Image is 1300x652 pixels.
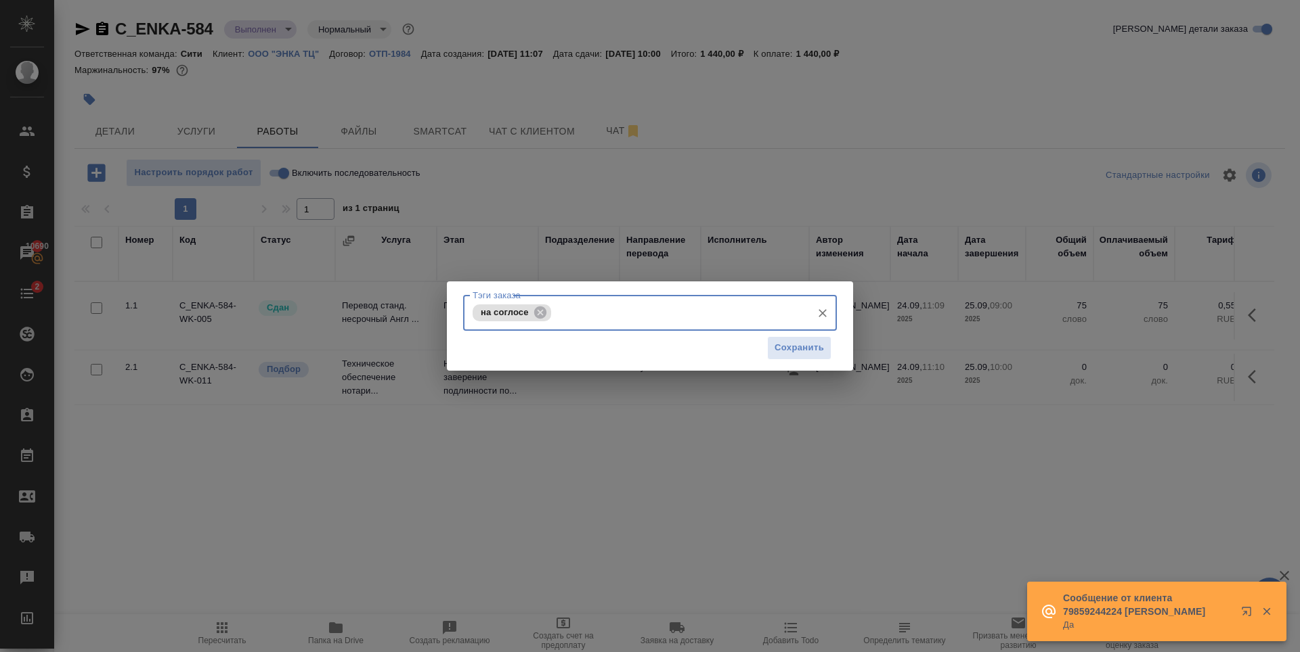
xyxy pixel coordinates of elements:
[473,304,551,321] div: на соглосе
[767,336,831,360] button: Сохранить
[473,307,537,317] span: на соглосе
[1253,605,1280,618] button: Закрыть
[813,304,832,323] button: Очистить
[1063,618,1232,632] p: Да
[775,340,824,356] span: Сохранить
[1063,591,1232,618] p: Сообщение от клиента 79859244224 [PERSON_NAME]
[1233,598,1265,630] button: Открыть в новой вкладке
